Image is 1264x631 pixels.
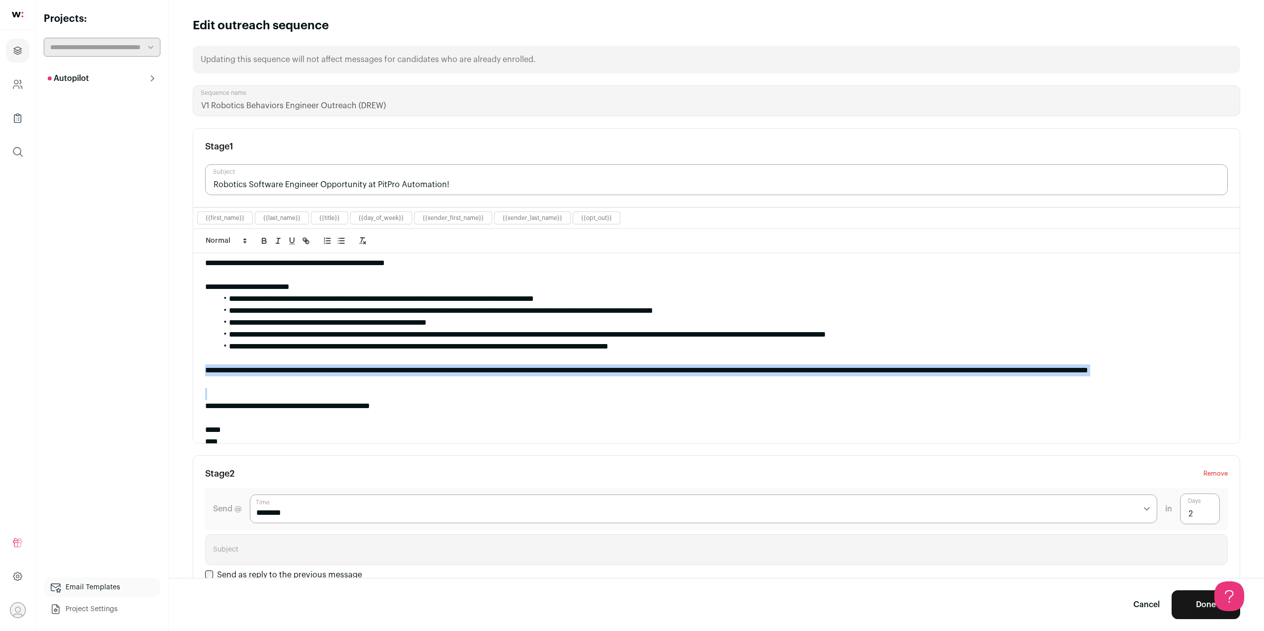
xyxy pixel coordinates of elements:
input: Sequence name [193,85,1240,116]
input: Subject [205,534,1228,565]
iframe: Help Scout Beacon - Open [1214,581,1244,611]
span: 2 [229,469,234,478]
a: Project Settings [44,599,160,619]
input: Subject [205,164,1228,195]
button: {{title}} [319,214,340,222]
div: Updating this sequence will not affect messages for candidates who are already enrolled. [193,46,1240,73]
a: Email Templates [44,577,160,597]
button: {{day_of_week}} [359,214,404,222]
p: Autopilot [48,72,89,84]
h1: Edit outreach sequence [193,18,329,34]
button: {{sender_last_name}} [503,214,562,222]
a: Cancel [1133,599,1160,611]
label: Send @ [213,503,242,515]
h3: Stage [205,468,234,480]
input: Days [1180,493,1220,524]
span: 1 [229,142,233,151]
a: Company Lists [6,106,29,130]
a: Projects [6,39,29,63]
h3: Stage [205,140,233,152]
h2: Projects: [44,12,160,26]
button: {{sender_first_name}} [423,214,484,222]
span: in [1165,503,1172,515]
button: Remove [1203,468,1228,480]
label: Send as reply to the previous message [217,571,362,579]
button: Open dropdown [10,602,26,618]
button: Autopilot [44,69,160,88]
button: {{opt_out}} [581,214,612,222]
button: {{first_name}} [206,214,244,222]
button: Done [1172,590,1240,619]
button: {{last_name}} [263,214,300,222]
a: Company and ATS Settings [6,72,29,96]
img: wellfound-shorthand-0d5821cbd27db2630d0214b213865d53afaa358527fdda9d0ea32b1df1b89c2c.svg [12,12,23,17]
